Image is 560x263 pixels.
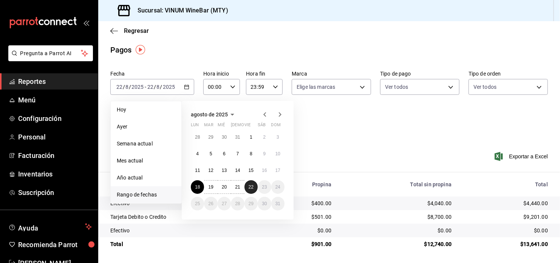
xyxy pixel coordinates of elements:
abbr: 19 de agosto de 2025 [208,184,213,190]
button: 14 de agosto de 2025 [231,164,244,177]
button: 31 de agosto de 2025 [271,197,285,210]
span: Ayer [117,123,175,131]
button: 20 de agosto de 2025 [218,180,231,194]
button: 27 de agosto de 2025 [218,197,231,210]
button: 25 de agosto de 2025 [191,197,204,210]
button: 24 de agosto de 2025 [271,180,285,194]
div: Total [110,240,259,248]
span: agosto de 2025 [191,111,228,118]
span: Mes actual [117,157,175,165]
button: 21 de agosto de 2025 [231,180,244,194]
button: 28 de agosto de 2025 [231,197,244,210]
div: Total [464,181,548,187]
abbr: 30 de agosto de 2025 [262,201,267,206]
abbr: 16 de agosto de 2025 [262,168,267,173]
abbr: 2 de agosto de 2025 [263,135,266,140]
button: 29 de agosto de 2025 [244,197,258,210]
button: 17 de agosto de 2025 [271,164,285,177]
span: Exportar a Excel [496,152,548,161]
span: Recomienda Parrot [18,240,92,250]
button: 5 de agosto de 2025 [204,147,217,161]
abbr: sábado [258,122,266,130]
span: / [154,84,156,90]
button: 12 de agosto de 2025 [204,164,217,177]
label: Hora fin [246,71,283,77]
abbr: 11 de agosto de 2025 [195,168,200,173]
input: -- [147,84,154,90]
span: Menú [18,95,92,105]
div: Efectivo [110,227,259,234]
abbr: jueves [231,122,275,130]
span: Hoy [117,106,175,114]
button: 30 de agosto de 2025 [258,197,271,210]
div: $0.00 [343,227,452,234]
span: Facturación [18,150,92,161]
span: Rango de fechas [117,191,175,199]
abbr: 9 de agosto de 2025 [263,151,266,156]
button: 30 de julio de 2025 [218,130,231,144]
button: 19 de agosto de 2025 [204,180,217,194]
button: 1 de agosto de 2025 [244,130,258,144]
label: Tipo de orden [469,71,548,77]
abbr: 13 de agosto de 2025 [222,168,227,173]
button: 29 de julio de 2025 [204,130,217,144]
div: $4,440.00 [464,200,548,207]
abbr: 6 de agosto de 2025 [223,151,226,156]
button: 31 de julio de 2025 [231,130,244,144]
div: $901.00 [271,240,331,248]
abbr: 18 de agosto de 2025 [195,184,200,190]
a: Pregunta a Parrot AI [5,55,93,63]
h3: Sucursal: VINUM WineBar (MTY) [131,6,228,15]
abbr: 15 de agosto de 2025 [249,168,254,173]
button: 2 de agosto de 2025 [258,130,271,144]
button: Pregunta a Parrot AI [8,45,93,61]
div: $0.00 [271,227,331,234]
div: Total sin propina [343,181,452,187]
abbr: 29 de julio de 2025 [208,135,213,140]
span: Ayuda [18,222,82,231]
abbr: viernes [244,122,251,130]
abbr: 20 de agosto de 2025 [222,184,227,190]
span: Personal [18,132,92,142]
abbr: 3 de agosto de 2025 [277,135,279,140]
span: Suscripción [18,187,92,198]
abbr: lunes [191,122,199,130]
label: Fecha [110,71,194,77]
input: ---- [162,84,175,90]
label: Hora inicio [203,71,240,77]
span: / [123,84,125,90]
div: $8,700.00 [343,213,452,221]
button: 3 de agosto de 2025 [271,130,285,144]
label: Tipo de pago [380,71,459,77]
button: 4 de agosto de 2025 [191,147,204,161]
abbr: 25 de agosto de 2025 [195,201,200,206]
span: Regresar [124,27,149,34]
abbr: 21 de agosto de 2025 [235,184,240,190]
button: open_drawer_menu [83,20,89,26]
span: Semana actual [117,140,175,148]
abbr: 24 de agosto de 2025 [275,184,280,190]
input: -- [125,84,129,90]
span: Año actual [117,174,175,182]
abbr: 31 de julio de 2025 [235,135,240,140]
div: $12,740.00 [343,240,452,248]
abbr: 5 de agosto de 2025 [210,151,212,156]
abbr: 23 de agosto de 2025 [262,184,267,190]
img: Tooltip marker [136,45,145,54]
button: 18 de agosto de 2025 [191,180,204,194]
button: Regresar [110,27,149,34]
abbr: 31 de agosto de 2025 [275,201,280,206]
span: Configuración [18,113,92,124]
input: ---- [131,84,144,90]
abbr: 17 de agosto de 2025 [275,168,280,173]
abbr: martes [204,122,213,130]
button: 9 de agosto de 2025 [258,147,271,161]
label: Marca [292,71,371,77]
span: Ver todos [473,83,497,91]
button: 23 de agosto de 2025 [258,180,271,194]
span: / [160,84,162,90]
abbr: 27 de agosto de 2025 [222,201,227,206]
div: $13,641.00 [464,240,548,248]
div: Tarjeta Debito o Credito [110,213,259,221]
